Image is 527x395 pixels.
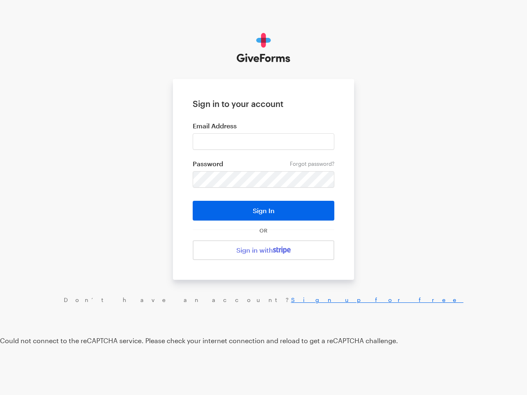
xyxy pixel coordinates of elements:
[273,246,291,254] img: stripe-07469f1003232ad58a8838275b02f7af1ac9ba95304e10fa954b414cd571f63b.svg
[291,296,464,303] a: Sign up for free
[237,33,291,63] img: GiveForms
[193,160,334,168] label: Password
[193,201,334,221] button: Sign In
[8,296,519,304] div: Don’t have an account?
[193,99,334,109] h1: Sign in to your account
[193,240,334,260] a: Sign in with
[258,227,269,234] span: OR
[193,122,334,130] label: Email Address
[290,160,334,167] a: Forgot password?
